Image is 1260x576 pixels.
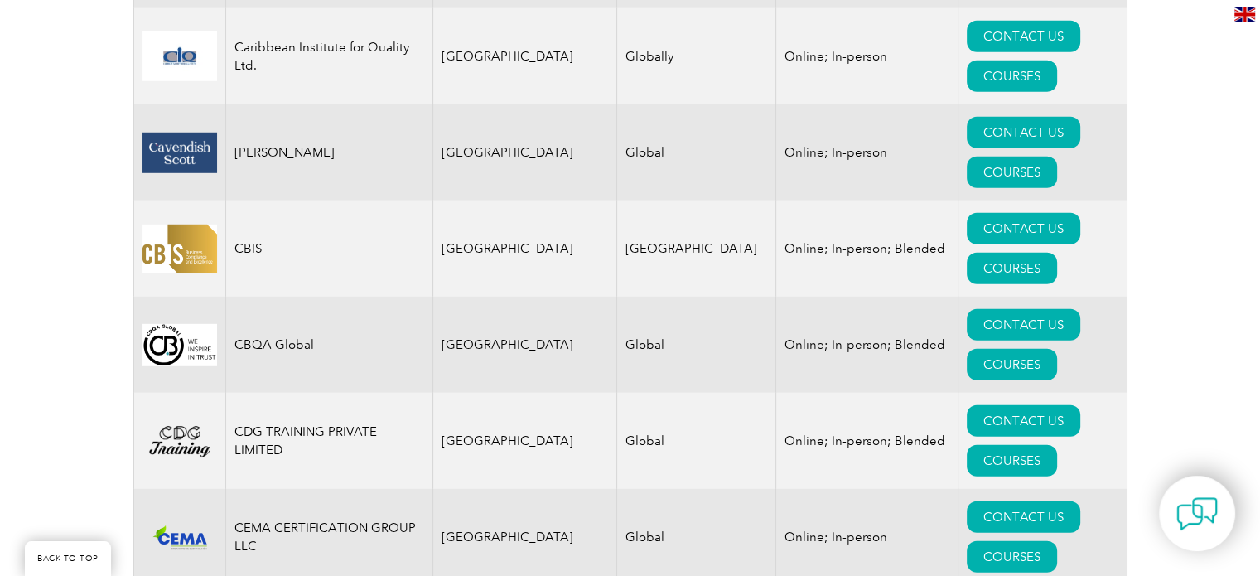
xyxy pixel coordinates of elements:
[25,541,111,576] a: BACK TO TOP
[776,201,958,297] td: Online; In-person; Blended
[967,61,1057,92] a: COURSES
[225,8,432,104] td: Caribbean Institute for Quality Ltd.
[1234,7,1255,22] img: en
[225,297,432,393] td: CBQA Global
[142,519,217,556] img: f4e4f87f-e3f1-ee11-904b-002248931104-logo.png
[776,393,958,489] td: Online; In-person; Blended
[617,104,776,201] td: Global
[432,297,617,393] td: [GEOGRAPHIC_DATA]
[142,324,217,366] img: 6f6ba32e-03e9-eb11-bacb-00224814b282-logo.png
[142,133,217,173] img: 58800226-346f-eb11-a812-00224815377e-logo.png
[967,501,1080,533] a: CONTACT US
[967,157,1057,188] a: COURSES
[225,104,432,201] td: [PERSON_NAME]
[432,201,617,297] td: [GEOGRAPHIC_DATA]
[142,225,217,273] img: 07dbdeaf-5408-eb11-a813-000d3ae11abd-logo.jpg
[225,201,432,297] td: CBIS
[967,213,1080,244] a: CONTACT US
[617,201,776,297] td: [GEOGRAPHIC_DATA]
[967,349,1057,380] a: COURSES
[617,8,776,104] td: Globally
[432,104,617,201] td: [GEOGRAPHIC_DATA]
[776,104,958,201] td: Online; In-person
[617,393,776,489] td: Global
[617,297,776,393] td: Global
[142,420,217,462] img: 25ebede5-885b-ef11-bfe3-000d3ad139cf-logo.png
[967,541,1057,573] a: COURSES
[967,445,1057,477] a: COURSES
[142,31,217,81] img: d6ccebca-6c76-ed11-81ab-0022481565fd-logo.jpg
[225,393,432,489] td: CDG TRAINING PRIVATE LIMITED
[776,8,958,104] td: Online; In-person
[967,405,1080,437] a: CONTACT US
[967,21,1080,52] a: CONTACT US
[967,253,1057,284] a: COURSES
[432,393,617,489] td: [GEOGRAPHIC_DATA]
[776,297,958,393] td: Online; In-person; Blended
[1176,493,1218,535] img: contact-chat.png
[967,117,1080,148] a: CONTACT US
[432,8,617,104] td: [GEOGRAPHIC_DATA]
[967,309,1080,341] a: CONTACT US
